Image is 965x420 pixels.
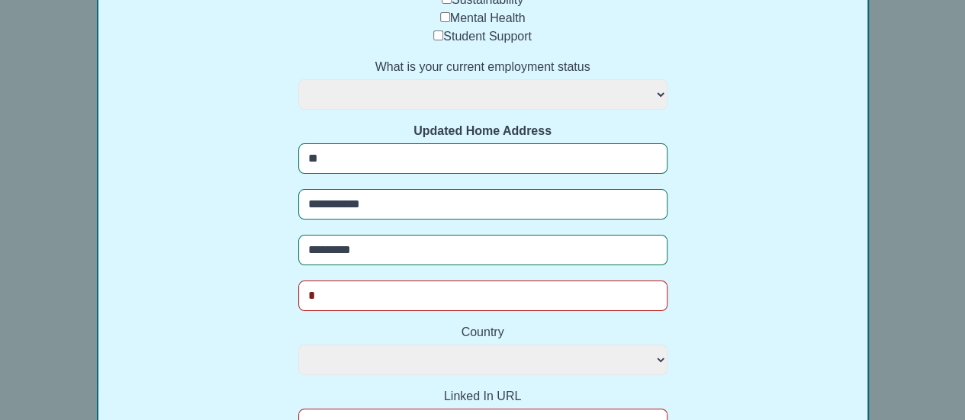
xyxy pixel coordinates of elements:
label: Linked In URL [298,387,667,406]
label: Student Support [443,30,532,43]
label: What is your current employment status [298,58,667,76]
strong: Updated Home Address [413,124,552,137]
label: Country [298,323,667,341]
label: Mental Health [450,11,526,24]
